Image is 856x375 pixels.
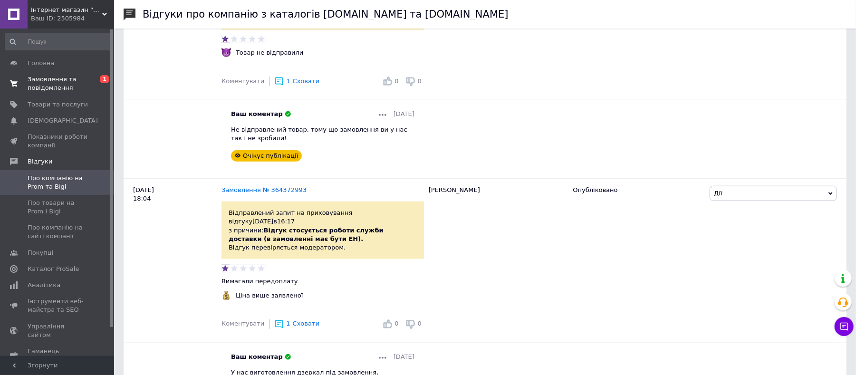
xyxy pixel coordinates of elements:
p: Відгук перевіряється модератором. [229,243,417,252]
span: Коментувати [221,77,264,85]
div: Опубліковано [573,186,703,194]
span: Коментувати [221,320,264,327]
span: 0 [418,77,422,85]
span: 0 [418,320,422,327]
span: Інструменти веб-майстра та SEO [28,297,88,314]
div: Коментувати [221,77,264,86]
img: :moneybag: [221,291,231,300]
span: Сховати [293,77,319,85]
span: Покупці [28,249,53,257]
div: 1Сховати [274,319,319,329]
span: Про товари на Prom і Bigl [28,199,88,216]
h1: Відгуки про компанію з каталогів [DOMAIN_NAME] та [DOMAIN_NAME] [143,9,509,20]
span: 1 [286,320,290,327]
span: Ваш коментар [231,110,283,118]
span: Дії [714,190,722,197]
span: Замовлення та повідомлення [28,75,88,92]
span: Інтернет магазин "Art-Led" [31,6,102,14]
span: [DEMOGRAPHIC_DATA] [28,116,98,125]
span: 0 [394,77,398,85]
img: :imp: [221,48,231,58]
img: eye-icon [235,154,240,158]
span: Показники роботи компанії [28,133,88,150]
span: Гаманець компанії [28,347,88,364]
span: 0 [394,320,398,327]
p: Вимагали передоплату [221,277,424,286]
span: Головна [28,59,54,67]
a: Замовлення № 364372993 [221,186,307,193]
b: Відгук стосується роботи служби доставки (в замовленні має бути ЕН) . [229,227,385,242]
div: 1Сховати [274,77,319,86]
span: Сховати [293,320,319,327]
span: Аналітика [28,281,60,289]
div: з причини: [229,226,417,252]
span: 1 [100,75,109,83]
span: [DATE] [394,353,414,361]
span: Каталог ProSale [28,265,79,273]
div: Відправлений запит на приховування відгуку [DATE] в 16:17 [221,202,424,259]
span: Не відправлений товар, тому що замовлення ви у нас так і не зробили! [231,126,407,142]
span: [DATE] [394,110,414,118]
div: Коментувати [221,319,264,328]
div: Ваш ID: 2505984 [31,14,114,23]
button: Чат з покупцем [835,317,854,336]
span: Управління сайтом [28,322,88,339]
span: Про компанію на сайті компанії [28,223,88,240]
span: Ваш коментар [231,353,283,361]
div: Ціна вище заявленої [233,291,306,300]
div: Товар не відправили [233,48,306,57]
span: Відгуки [28,157,52,166]
input: Пошук [5,33,112,50]
span: Очікує публікації [243,152,298,159]
span: Товари та послуги [28,100,88,109]
span: 1 [286,77,290,85]
span: Про компанію на Prom та Bigl [28,174,88,191]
